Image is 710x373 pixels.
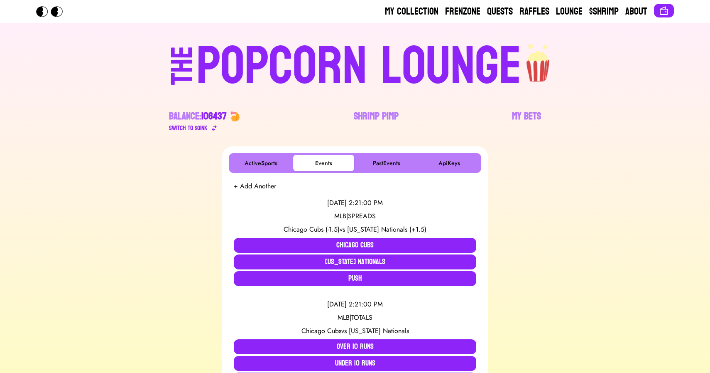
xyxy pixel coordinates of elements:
[301,326,341,336] span: Chicago Cubs
[234,313,476,323] div: MLB | TOTALS
[349,326,409,336] span: [US_STATE] Nationals
[556,5,583,18] a: Lounge
[385,5,438,18] a: My Collection
[625,5,647,18] a: About
[99,37,611,93] a: THEPOPCORN LOUNGEpopcorn
[234,326,476,336] div: vs
[354,110,399,133] a: Shrimp Pimp
[234,225,476,235] div: vs
[201,107,227,125] span: 106437
[293,155,354,171] button: Events
[512,110,541,133] a: My Bets
[234,254,476,269] button: [US_STATE] Nationals
[284,225,340,234] span: Chicago Cubs (-1.5)
[521,37,556,83] img: popcorn
[230,111,240,121] img: 🍤
[445,5,480,18] a: Frenzone
[659,6,669,16] img: Connect wallet
[419,155,480,171] button: ApiKeys
[234,356,476,371] button: Under 10 Runs
[234,299,476,309] div: [DATE] 2:21:00 PM
[234,211,476,221] div: MLB | SPREADS
[234,238,476,253] button: Chicago Cubs
[234,339,476,354] button: Over 10 Runs
[196,40,521,93] div: POPCORN LOUNGE
[487,5,513,18] a: Quests
[519,5,549,18] a: Raffles
[167,46,197,101] div: THE
[169,110,227,123] div: Balance:
[234,198,476,208] div: [DATE] 2:21:00 PM
[230,155,291,171] button: ActiveSports
[36,6,69,17] img: Popcorn
[234,181,276,191] button: + Add Another
[169,123,208,133] div: Switch to $ OINK
[347,225,426,234] span: [US_STATE] Nationals (+1.5)
[589,5,619,18] a: $Shrimp
[356,155,417,171] button: PastEvents
[234,271,476,286] button: Push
